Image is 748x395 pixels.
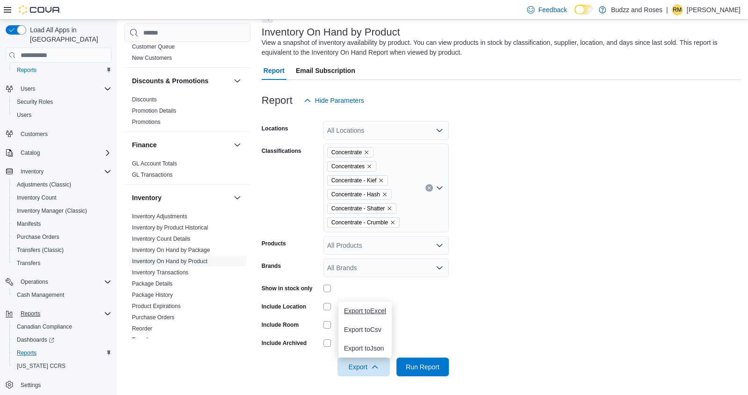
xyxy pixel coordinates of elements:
span: Transfers (Classic) [13,244,111,256]
label: Show in stock only [262,285,313,292]
button: Security Roles [9,95,115,108]
span: Dashboards [17,336,54,344]
span: Export to Csv [344,326,386,333]
p: | [666,4,668,15]
span: Adjustments (Classic) [17,181,71,188]
h3: Inventory On Hand by Product [262,27,400,38]
button: Open list of options [436,242,443,249]
span: Inventory On Hand by Package [132,246,210,254]
button: Reports [9,346,115,359]
a: Promotions [132,119,161,125]
span: Package History [132,291,173,299]
button: Catalog [17,147,44,158]
span: Transfers [13,258,111,269]
span: GL Transactions [132,171,173,179]
span: Reports [21,310,40,317]
button: Catalog [2,146,115,159]
span: Load All Apps in [GEOGRAPHIC_DATA] [26,25,111,44]
button: Remove Concentrates from selection in this group [367,164,372,169]
span: Reorder [132,325,152,332]
a: Inventory Adjustments [132,213,187,220]
button: Inventory [17,166,47,177]
a: Customer Queue [132,43,175,50]
label: Include Archived [262,339,307,347]
a: Transfers (Classic) [13,244,67,256]
span: Security Roles [13,96,111,108]
button: Remove Concentrate - Hash from selection in this group [382,192,388,197]
button: Users [2,82,115,95]
span: Discounts [132,96,157,103]
span: Inventory Count [13,192,111,203]
a: Transfers [13,258,44,269]
button: Export toJson [338,339,392,358]
a: Inventory On Hand by Product [132,258,207,265]
a: Package Details [132,280,173,287]
button: Discounts & Promotions [232,75,243,86]
span: Email Subscription [296,61,355,80]
span: Promotions [132,118,161,126]
span: Concentrate [327,147,374,158]
button: Clear input [425,184,433,192]
button: Finance [232,139,243,151]
button: Export toExcel [338,302,392,320]
span: Settings [17,379,111,391]
span: Inventory Count [17,194,57,201]
h3: Discounts & Promotions [132,76,208,86]
span: Users [13,109,111,121]
button: Manifests [9,217,115,230]
button: Open list of options [436,184,443,192]
div: Discounts & Promotions [125,94,250,131]
span: Export to Excel [344,307,386,315]
label: Include Room [262,321,299,329]
button: Settings [2,378,115,392]
a: Promotion Details [132,108,176,114]
button: Operations [2,275,115,288]
span: Users [17,83,111,94]
button: Reports [9,64,115,77]
label: Brands [262,262,281,270]
span: Catalog [21,149,40,157]
button: Remove Concentrate from selection in this group [364,150,369,155]
span: Purchase Orders [17,233,59,241]
a: Dashboards [9,333,115,346]
span: Canadian Compliance [13,321,111,332]
label: Products [262,240,286,247]
span: Promotion Details [132,107,176,115]
span: Adjustments (Classic) [13,179,111,190]
span: Customers [17,128,111,140]
button: Cash Management [9,288,115,302]
button: Remove Concentrate - Crumble from selection in this group [390,220,396,225]
label: Classifications [262,147,301,155]
span: Concentrates [331,162,365,171]
p: Budzz and Roses [611,4,662,15]
span: Hide Parameters [315,96,364,105]
span: Customers [21,130,48,138]
button: Discounts & Promotions [132,76,230,86]
span: Inventory [17,166,111,177]
a: Inventory Count Details [132,236,191,242]
span: Reports [17,66,37,74]
button: Inventory [132,193,230,202]
span: Reports [13,347,111,359]
span: Operations [21,278,48,286]
span: Inventory Count Details [132,235,191,243]
span: Customer Queue [132,43,175,50]
a: Reports [13,347,40,359]
a: Product Expirations [132,303,181,309]
span: Concentrate [331,148,362,157]
span: Inventory by Product Historical [132,224,208,231]
a: Adjustments (Classic) [13,179,75,190]
a: Purchase Orders [132,314,175,321]
button: Inventory [2,165,115,178]
a: Manifests [13,218,44,230]
a: Reports [13,65,40,76]
span: Operations [17,276,111,287]
a: Package History [132,292,173,298]
span: Reports [13,65,111,76]
button: Finance [132,140,230,150]
span: Transfers (Classic) [17,246,64,254]
a: Inventory Manager (Classic) [13,205,91,216]
button: Open list of options [436,127,443,134]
